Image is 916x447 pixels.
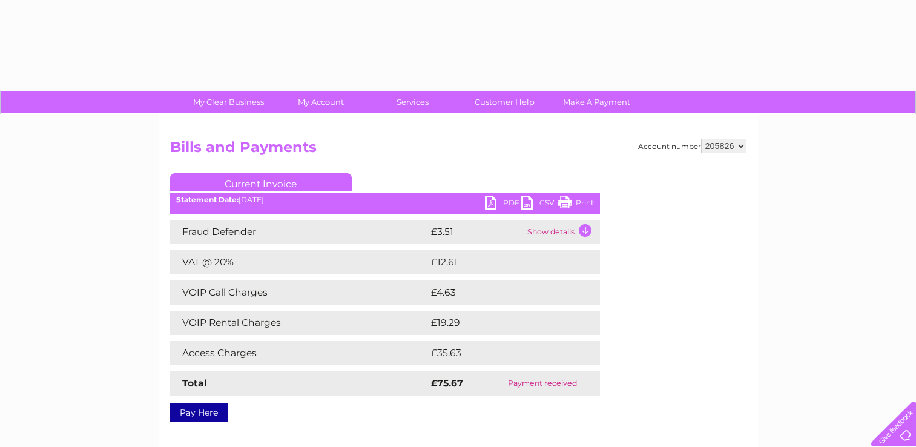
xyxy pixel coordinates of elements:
a: Print [558,196,594,213]
td: £12.61 [428,250,573,274]
td: VOIP Rental Charges [170,311,428,335]
td: Payment received [486,371,599,396]
td: £3.51 [428,220,524,244]
a: CSV [521,196,558,213]
td: VAT @ 20% [170,250,428,274]
td: Fraud Defender [170,220,428,244]
div: Account number [638,139,746,153]
a: PDF [485,196,521,213]
strong: £75.67 [431,377,463,389]
td: Access Charges [170,341,428,365]
td: VOIP Call Charges [170,280,428,305]
a: Customer Help [455,91,555,113]
a: Services [363,91,463,113]
a: Make A Payment [547,91,647,113]
td: £19.29 [428,311,575,335]
a: Pay Here [170,403,228,422]
h2: Bills and Payments [170,139,746,162]
a: Current Invoice [170,173,352,191]
td: £35.63 [428,341,575,365]
td: Show details [524,220,600,244]
b: Statement Date: [176,195,239,204]
div: [DATE] [170,196,600,204]
strong: Total [182,377,207,389]
a: My Clear Business [179,91,278,113]
a: My Account [271,91,371,113]
td: £4.63 [428,280,572,305]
